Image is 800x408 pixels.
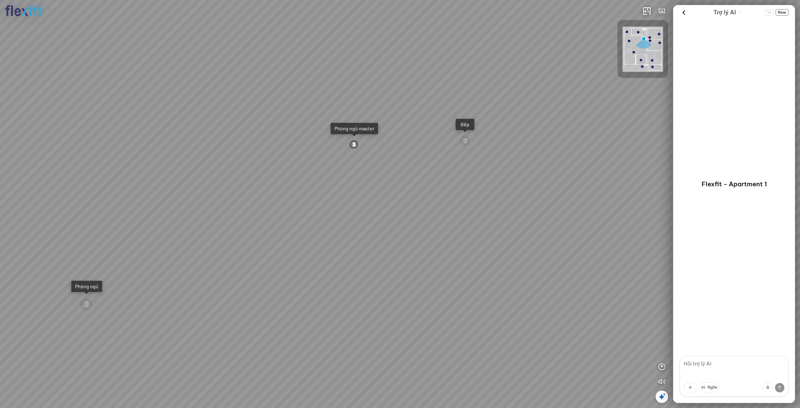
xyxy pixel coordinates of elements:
[5,5,42,17] img: logo
[75,283,98,290] div: Phòng ngủ
[622,27,663,72] img: Flexfit_Apt1_M__JKL4XAWR2ATG.png
[334,125,374,132] div: Phòng ngủ master
[702,180,767,189] p: Flexfit - Apartment 1
[713,8,741,17] div: AI Guide options
[776,9,788,16] span: New
[776,9,788,16] button: New Chat
[713,8,736,17] span: Trợ lý AI
[765,9,773,16] span: VI
[459,121,471,128] div: Bếp
[765,9,773,16] button: Change language
[698,382,720,392] button: Nghe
